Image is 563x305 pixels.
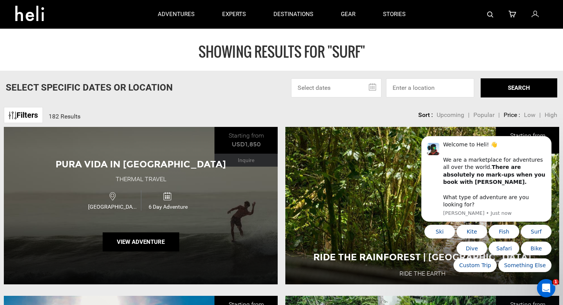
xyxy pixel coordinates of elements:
[537,279,555,297] iframe: Intercom live chat
[504,111,520,120] li: Price :
[473,111,494,118] span: Popular
[524,111,535,118] span: Low
[49,113,80,120] span: 182 Results
[222,10,246,18] p: experts
[418,111,433,120] li: Sort :
[468,111,470,120] li: |
[56,159,226,170] span: Pura Vida in [GEOGRAPHIC_DATA]
[86,203,141,211] span: [GEOGRAPHIC_DATA]
[4,107,43,123] a: Filters
[539,111,541,120] li: |
[158,10,195,18] p: adventures
[116,175,166,184] div: Thermal Travel
[6,81,173,94] p: Select Specific Dates Or Location
[291,78,381,97] input: Select dates
[498,111,500,120] li: |
[553,279,559,285] span: 1
[141,203,196,211] span: 6 Day Adventure
[487,11,493,18] img: search-bar-icon.svg
[410,134,563,301] iframe: Intercom notifications message
[545,111,557,118] span: High
[273,10,313,18] p: destinations
[9,112,16,119] img: btn-icon.svg
[386,78,474,97] input: Enter a location
[481,78,557,97] button: SEARCH
[437,111,464,118] span: Upcoming
[103,232,179,251] button: View Adventure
